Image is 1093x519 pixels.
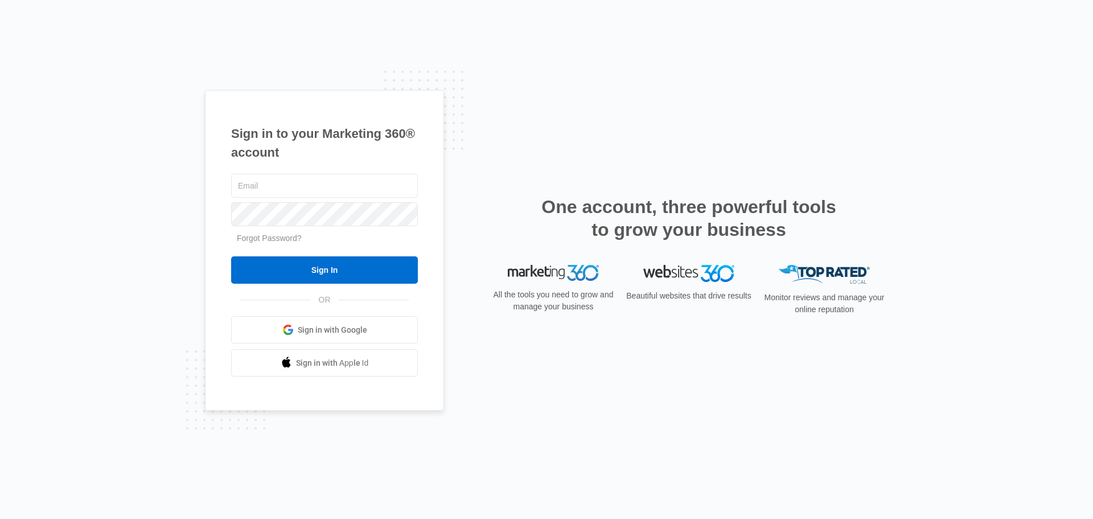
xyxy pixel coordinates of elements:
[231,316,418,344] a: Sign in with Google
[298,324,367,336] span: Sign in with Google
[296,357,369,369] span: Sign in with Apple Id
[231,349,418,377] a: Sign in with Apple Id
[625,290,753,302] p: Beautiful websites that drive results
[237,234,302,243] a: Forgot Password?
[490,289,617,313] p: All the tools you need to grow and manage your business
[231,256,418,284] input: Sign In
[311,294,339,306] span: OR
[761,292,888,316] p: Monitor reviews and manage your online reputation
[779,265,870,284] img: Top Rated Local
[538,195,840,241] h2: One account, three powerful tools to grow your business
[231,124,418,162] h1: Sign in to your Marketing 360® account
[643,265,734,281] img: Websites 360
[508,265,599,281] img: Marketing 360
[231,174,418,198] input: Email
